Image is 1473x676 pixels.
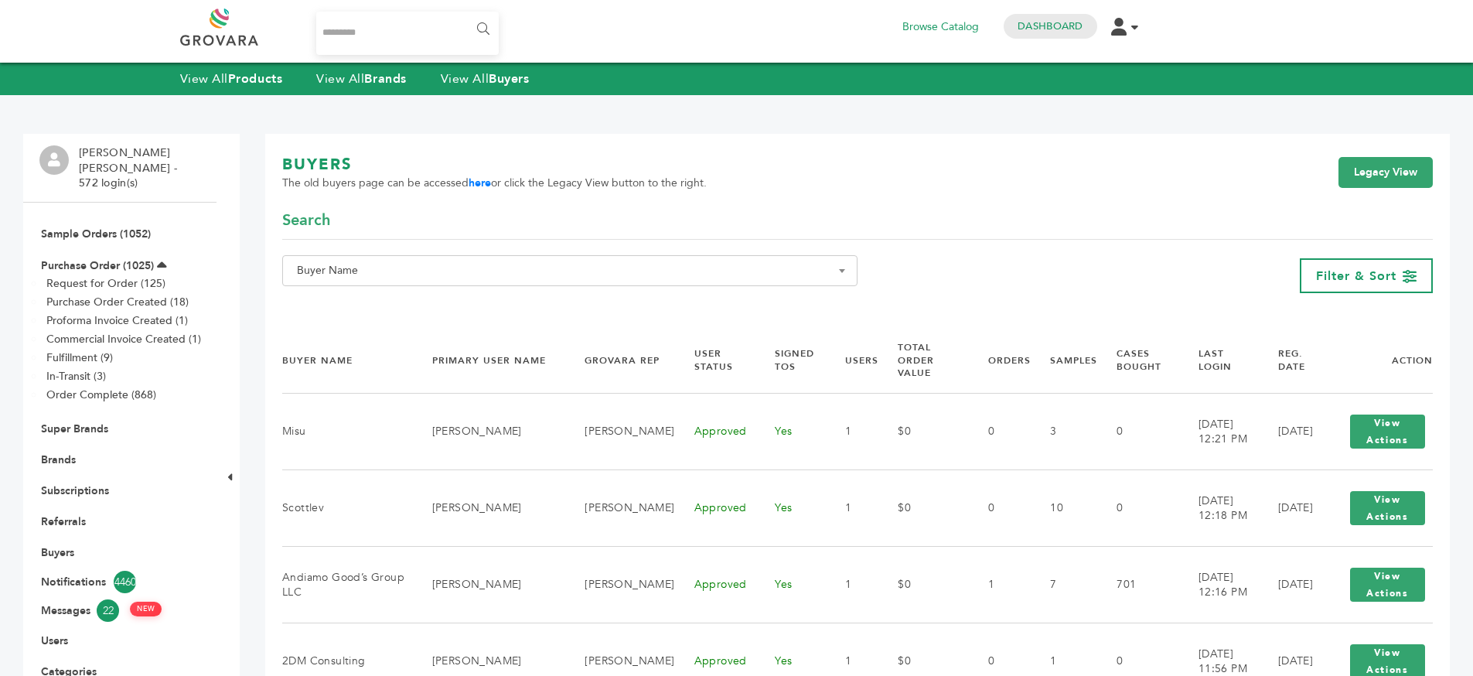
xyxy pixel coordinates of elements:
td: [DATE] [1259,470,1323,547]
a: Commercial Invoice Created (1) [46,332,201,347]
td: Misu [282,394,413,470]
a: View AllBuyers [441,70,530,87]
th: Primary User Name [413,328,566,394]
th: Signed TOS [755,328,826,394]
td: 0 [969,394,1031,470]
td: [PERSON_NAME] [565,547,674,623]
td: [DATE] [1259,394,1323,470]
td: [DATE] 12:21 PM [1179,394,1259,470]
a: Proforma Invoice Created (1) [46,313,188,328]
td: 1 [826,470,878,547]
a: Brands [41,452,76,467]
a: Subscriptions [41,483,109,498]
td: 0 [969,470,1031,547]
th: User Status [675,328,756,394]
th: Action [1323,328,1433,394]
a: Referrals [41,514,86,529]
td: [PERSON_NAME] [413,547,566,623]
h1: BUYERS [282,154,707,176]
td: Scottlev [282,470,413,547]
a: View AllProducts [180,70,283,87]
a: Notifications4460 [41,571,199,593]
button: View Actions [1350,568,1425,602]
a: Super Brands [41,422,108,436]
a: Browse Catalog [902,19,979,36]
span: The old buyers page can be accessed or click the Legacy View button to the right. [282,176,707,191]
td: Approved [675,394,756,470]
button: View Actions [1350,415,1425,449]
strong: Products [228,70,282,87]
span: Search [282,210,330,231]
td: Andiamo Good’s Group LLC [282,547,413,623]
th: Buyer Name [282,328,413,394]
td: Approved [675,547,756,623]
span: NEW [130,602,162,616]
th: Samples [1031,328,1097,394]
span: Buyer Name [291,260,849,282]
td: 701 [1097,547,1179,623]
strong: Brands [364,70,406,87]
a: Purchase Order (1025) [41,258,154,273]
a: In-Transit (3) [46,369,106,384]
span: 4460 [114,571,136,593]
a: View AllBrands [316,70,407,87]
td: Yes [755,394,826,470]
button: View Actions [1350,491,1425,525]
a: Dashboard [1018,19,1083,33]
input: Search... [316,12,500,55]
th: Grovara Rep [565,328,674,394]
td: $0 [878,470,969,547]
td: 0 [1097,394,1179,470]
a: Buyers [41,545,74,560]
a: Order Complete (868) [46,388,156,402]
a: Purchase Order Created (18) [46,295,189,309]
td: [DATE] 12:16 PM [1179,547,1259,623]
td: 3 [1031,394,1097,470]
th: Total Order Value [878,328,969,394]
td: 1 [826,547,878,623]
a: Users [41,633,68,648]
strong: Buyers [489,70,529,87]
span: Buyer Name [282,255,858,286]
a: Legacy View [1338,157,1433,188]
th: Reg. Date [1259,328,1323,394]
td: [DATE] 12:18 PM [1179,470,1259,547]
img: profile.png [39,145,69,175]
td: 7 [1031,547,1097,623]
a: Sample Orders (1052) [41,227,151,241]
td: 1 [826,394,878,470]
li: [PERSON_NAME] [PERSON_NAME] - 572 login(s) [79,145,213,191]
td: Yes [755,470,826,547]
td: [PERSON_NAME] [413,470,566,547]
td: [DATE] [1259,547,1323,623]
span: Filter & Sort [1316,268,1396,285]
a: Fulfillment (9) [46,350,113,365]
th: Users [826,328,878,394]
td: 0 [1097,470,1179,547]
td: 1 [969,547,1031,623]
td: Approved [675,470,756,547]
a: here [469,176,491,190]
th: Orders [969,328,1031,394]
a: Request for Order (125) [46,276,165,291]
th: Cases Bought [1097,328,1179,394]
td: [PERSON_NAME] [565,394,674,470]
td: 10 [1031,470,1097,547]
td: $0 [878,547,969,623]
td: Yes [755,547,826,623]
a: Messages22 NEW [41,599,199,622]
span: 22 [97,599,119,622]
td: [PERSON_NAME] [413,394,566,470]
td: $0 [878,394,969,470]
td: [PERSON_NAME] [565,470,674,547]
th: Last Login [1179,328,1259,394]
